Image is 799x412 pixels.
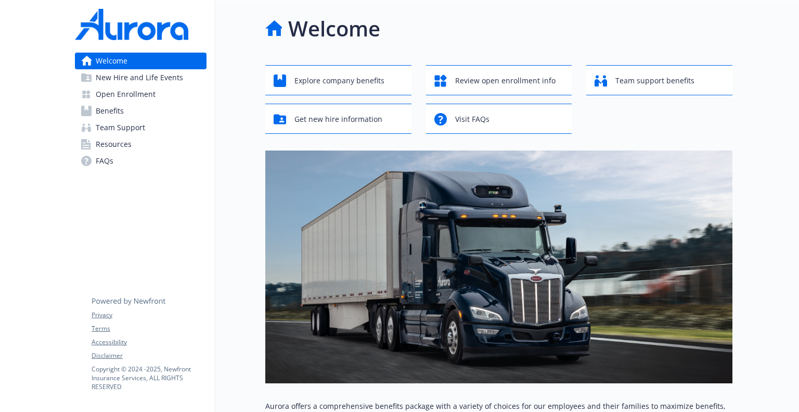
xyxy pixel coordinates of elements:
span: Team support benefits [615,71,694,91]
a: Accessibility [92,338,206,347]
a: Team Support [75,119,207,136]
a: Disclaimer [92,351,206,360]
button: Team support benefits [586,65,732,95]
a: Terms [92,324,206,333]
span: Open Enrollment [96,86,156,103]
a: Privacy [92,310,206,320]
a: Resources [75,136,207,153]
img: overview page banner [265,151,732,383]
button: Get new hire information [265,104,411,134]
a: Open Enrollment [75,86,207,103]
span: Explore company benefits [294,71,384,91]
a: New Hire and Life Events [75,69,207,86]
button: Review open enrollment info [426,65,572,95]
button: Visit FAQs [426,104,572,134]
span: Get new hire information [294,109,382,129]
button: Explore company benefits [265,65,411,95]
span: Team Support [96,119,145,136]
p: Copyright © 2024 - 2025 , Newfront Insurance Services, ALL RIGHTS RESERVED [92,365,206,391]
span: Resources [96,136,132,153]
span: Benefits [96,103,124,119]
a: Welcome [75,53,207,69]
span: FAQs [96,153,113,169]
span: New Hire and Life Events [96,69,183,86]
a: Benefits [75,103,207,119]
span: Review open enrollment info [455,71,556,91]
span: Welcome [96,53,127,69]
a: FAQs [75,153,207,169]
h1: Welcome [288,13,380,44]
span: Visit FAQs [455,109,489,129]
